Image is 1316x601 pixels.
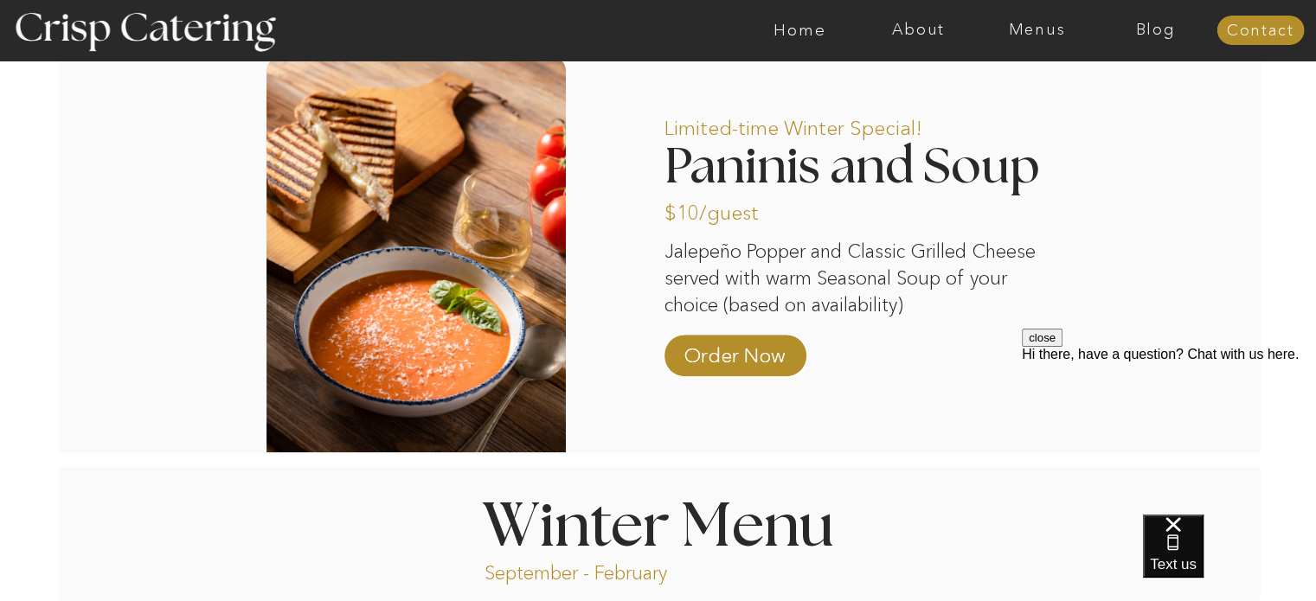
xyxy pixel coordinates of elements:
h2: Paninis and Soup [664,143,1074,189]
iframe: podium webchat widget prompt [1022,329,1316,536]
iframe: podium webchat widget bubble [1143,515,1316,601]
p: $10/guest [664,183,780,233]
a: Contact [1216,22,1304,40]
a: About [859,22,978,39]
h1: Winter Menu [418,497,899,548]
p: September - February [485,560,722,580]
a: Menus [978,22,1096,39]
p: Limited-time Winter Special! [664,99,1005,149]
a: Home [741,22,859,39]
p: Jalepeño Popper and Classic Grilled Cheese served with warm Seasonal Soup of your choice (based o... [664,239,1036,316]
a: Blog [1096,22,1215,39]
a: Order Now [677,326,793,376]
